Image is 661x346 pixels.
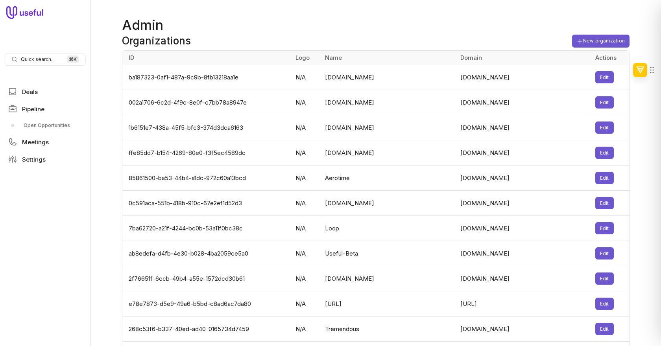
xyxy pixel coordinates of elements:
[291,291,320,317] td: N/A
[320,140,455,166] td: [DOMAIN_NAME]
[5,135,86,149] a: Meetings
[122,317,291,342] td: 268c53f6-b337-40ed-ad40-0165734d7459
[22,156,46,162] span: Settings
[456,166,591,191] td: [DOMAIN_NAME]
[320,115,455,140] td: [DOMAIN_NAME]
[456,90,591,115] td: [DOMAIN_NAME]
[320,317,455,342] td: Tremendous
[320,65,455,90] td: [DOMAIN_NAME]
[456,216,591,241] td: [DOMAIN_NAME]
[595,298,614,310] button: Edit
[5,119,86,132] a: Open Opportunities
[456,317,591,342] td: [DOMAIN_NAME]
[122,166,291,191] td: 85861500-ba53-44b4-a1dc-972c60a13bcd
[122,90,291,115] td: 002a1706-6c2d-4f9c-8e0f-c7bb78a8947e
[595,172,614,184] button: Edit
[456,140,591,166] td: [DOMAIN_NAME]
[291,266,320,291] td: N/A
[591,51,629,65] th: Actions
[22,139,49,145] span: Meetings
[122,35,191,47] h2: Organizations
[320,241,455,266] td: Useful-Beta
[5,85,86,99] a: Deals
[320,291,455,317] td: [URL]
[291,191,320,216] td: N/A
[595,71,614,83] button: Edit
[122,65,291,90] td: ba187323-0af1-487a-9c9b-8fb13218aa1e
[291,241,320,266] td: N/A
[122,191,291,216] td: 0c591aca-551b-418b-910c-67e2ef1d52d3
[456,191,591,216] td: [DOMAIN_NAME]
[291,51,320,65] th: Logo
[122,115,291,140] td: 1b6151e7-438a-45f5-bfc3-374d3dca6163
[595,197,614,209] button: Edit
[595,147,614,159] button: Edit
[456,51,591,65] th: Domain
[22,89,38,95] span: Deals
[291,216,320,241] td: N/A
[595,247,614,259] button: Edit
[22,106,44,112] span: Pipeline
[122,216,291,241] td: 7ba62720-a21f-4244-bc0b-53a11f0bc38c
[122,266,291,291] td: 2f76651f-6ccb-49b4-a55e-1572dcd30b61
[122,51,291,65] th: ID
[291,90,320,115] td: N/A
[320,216,455,241] td: Loop
[5,102,86,116] a: Pipeline
[595,96,614,109] button: Edit
[320,51,455,65] th: Name
[595,323,614,335] button: Edit
[122,241,291,266] td: ab8edefa-d4fb-4e30-b028-4ba2059ce5a0
[456,115,591,140] td: [DOMAIN_NAME]
[66,55,79,63] kbd: ⌘ K
[572,35,630,48] button: New organization
[5,119,86,132] div: Pipeline submenu
[291,166,320,191] td: N/A
[595,222,614,234] button: Edit
[320,90,455,115] td: [DOMAIN_NAME]
[595,121,614,134] button: Edit
[122,291,291,317] td: e78e7873-d5e9-49a6-b5bd-c8ad6ac7da80
[456,65,591,90] td: [DOMAIN_NAME]
[320,266,455,291] td: [DOMAIN_NAME]
[122,140,291,166] td: ffe85dd7-b154-4269-80e0-f3f5ec4589dc
[291,115,320,140] td: N/A
[456,291,591,317] td: [URL]
[320,166,455,191] td: Aerotime
[456,266,591,291] td: [DOMAIN_NAME]
[122,16,630,35] h1: Admin
[291,317,320,342] td: N/A
[291,140,320,166] td: N/A
[291,65,320,90] td: N/A
[595,272,614,285] button: Edit
[320,191,455,216] td: [DOMAIN_NAME]
[21,56,55,63] span: Quick search...
[456,241,591,266] td: [DOMAIN_NAME]
[5,152,86,166] a: Settings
